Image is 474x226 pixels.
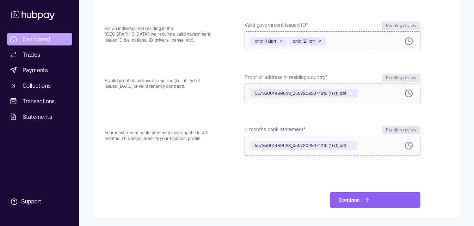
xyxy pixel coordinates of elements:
[255,91,346,96] span: 55735001989633_05072025074215 (1) (1).pdf
[23,35,50,43] span: Dashboard
[23,81,51,90] span: Collections
[105,26,211,43] p: For an individual not residing in the [GEOGRAPHIC_DATA], we require a valid government issued ID ...
[23,50,40,59] span: Trades
[245,126,306,134] span: 3 months bank statement
[23,97,55,105] span: Transactions
[255,143,346,148] span: 55735001989633_05072025074215 (1) (1).pdf
[23,112,52,121] span: Statements
[330,192,420,208] button: Continue
[23,66,48,74] span: Payments
[245,74,327,82] span: Proof of address in residing country
[7,194,72,209] a: Support
[382,126,420,134] div: Pending review
[7,95,72,108] a: Transactions
[293,38,315,44] span: cnic (2).jpg
[7,110,72,123] a: Statements
[7,79,72,92] a: Collections
[7,33,72,45] a: Dashboard
[105,78,211,90] p: A valid proof of address is required (i.e. utility bill issued [DATE] or valid tenancy contract).
[21,198,41,206] div: Support
[255,38,276,44] span: cnic (1).jpg
[7,64,72,77] a: Payments
[245,22,308,30] span: Valid government issued ID
[105,130,211,142] p: Your most recent bank statement covering the last 3 months. This helps us verify your financial p...
[382,74,420,82] div: Pending review
[7,48,72,61] a: Trades
[382,22,420,30] div: Pending review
